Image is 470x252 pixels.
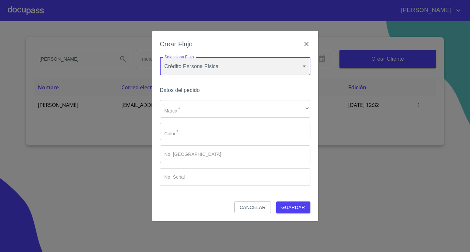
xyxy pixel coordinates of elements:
[234,201,271,214] button: Cancelar
[160,39,193,49] h6: Crear Flujo
[160,57,310,75] div: Crédito Persona Física
[160,86,310,95] h6: Datos del pedido
[281,203,305,212] span: Guardar
[240,203,265,212] span: Cancelar
[276,201,310,214] button: Guardar
[160,100,310,118] div: ​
